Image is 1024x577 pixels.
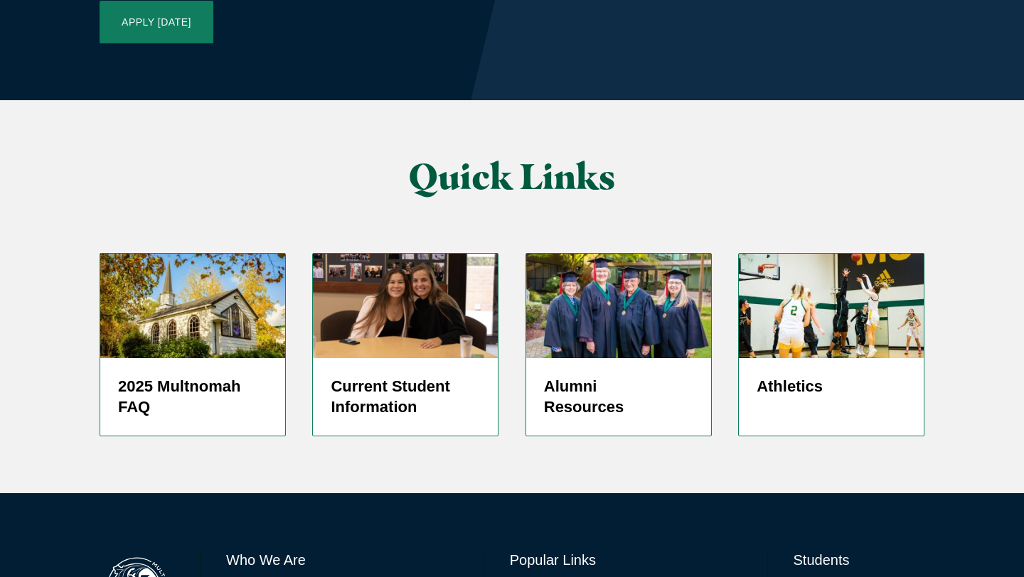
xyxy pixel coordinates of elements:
h6: Students [794,550,924,570]
a: Women's Basketball player shooting jump shot Athletics [738,253,924,436]
img: Prayer Chapel in Fall [100,254,285,357]
a: Prayer Chapel in Fall 2025 Multnomah FAQ [100,253,286,436]
a: 50 Year Alumni 2019 Alumni Resources [526,253,712,436]
h6: Who We Are [226,550,458,570]
h6: Popular Links [510,550,742,570]
img: screenshot-2024-05-27-at-1.37.12-pm [313,254,498,357]
a: Apply [DATE] [100,1,213,43]
img: 50 Year Alumni 2019 [526,254,711,357]
h2: Quick Links [242,157,783,196]
img: WBBALL_WEB [739,254,924,357]
h5: Athletics [757,376,906,397]
h5: Current Student Information [331,376,480,419]
h5: Alumni Resources [544,376,693,419]
a: screenshot-2024-05-27-at-1.37.12-pm Current Student Information [312,253,498,436]
h5: 2025 Multnomah FAQ [118,376,267,419]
